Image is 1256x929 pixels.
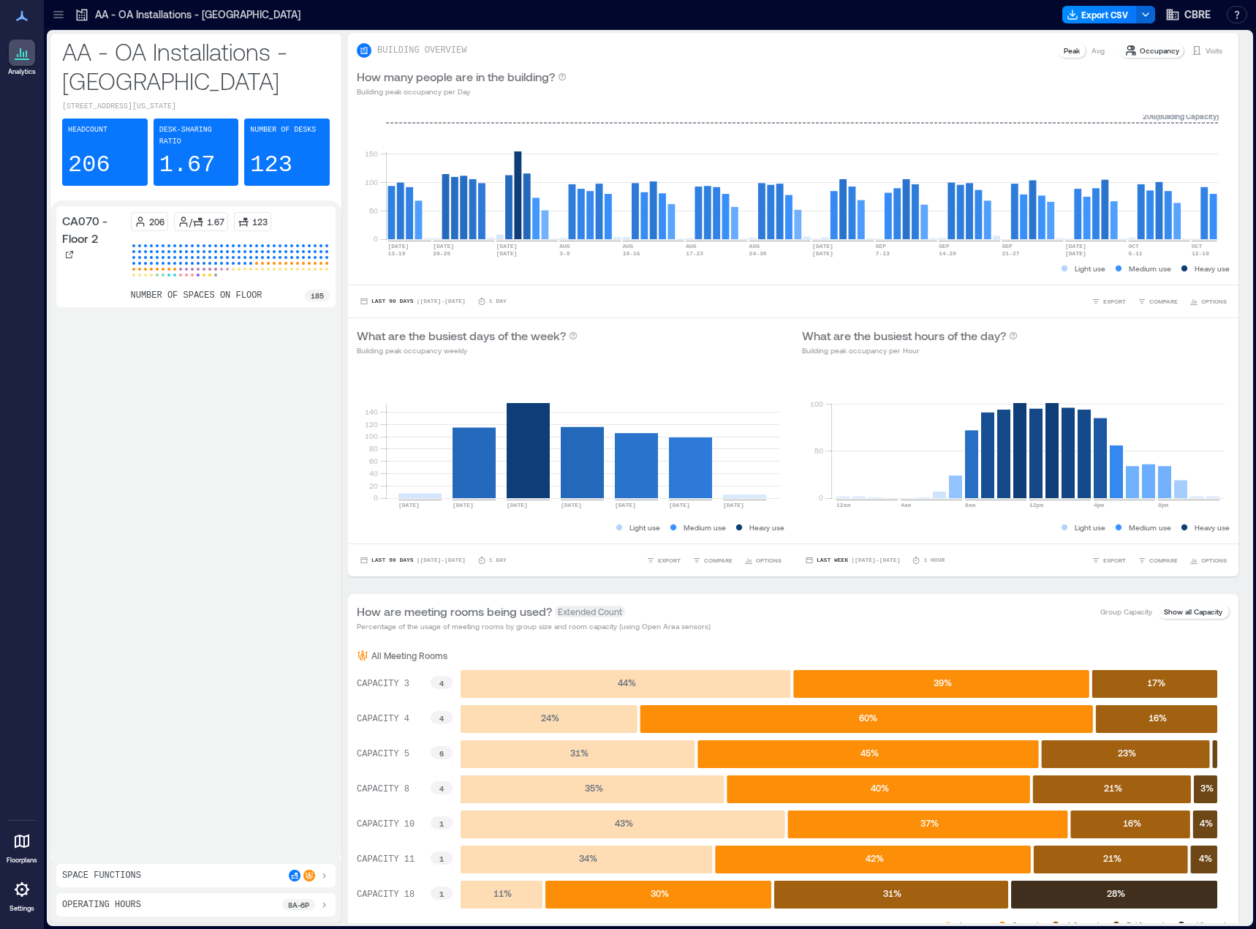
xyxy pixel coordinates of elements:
[756,556,782,565] span: OPTIONS
[68,124,107,136] p: Headcount
[387,243,409,249] text: [DATE]
[507,502,528,508] text: [DATE]
[704,556,733,565] span: COMPARE
[369,481,378,490] tspan: 20
[365,178,378,187] tspan: 100
[689,553,735,568] button: COMPARE
[1064,45,1080,56] p: Peak
[1002,250,1020,257] text: 21-27
[561,502,582,508] text: [DATE]
[131,290,262,301] p: number of spaces on floor
[836,502,850,508] text: 12am
[802,553,903,568] button: Last Week |[DATE]-[DATE]
[541,712,559,723] text: 24 %
[1147,677,1165,688] text: 17 %
[1103,297,1126,306] span: EXPORT
[651,888,669,898] text: 30 %
[1092,45,1105,56] p: Avg
[357,327,566,345] p: What are the busiest days of the week?
[866,853,884,863] text: 42 %
[357,714,409,724] text: CAPACITY 4
[433,243,454,249] text: [DATE]
[812,243,833,249] text: [DATE]
[570,748,589,758] text: 31 %
[559,250,570,257] text: 3-9
[357,784,409,794] text: CAPACITY 8
[4,872,39,917] a: Settings
[1199,853,1212,863] text: 4 %
[8,67,36,76] p: Analytics
[357,889,415,900] text: CAPACITY 18
[1103,556,1126,565] span: EXPORT
[365,420,378,429] tspan: 120
[1149,297,1178,306] span: COMPARE
[68,151,110,180] p: 206
[934,677,952,688] text: 39 %
[357,294,469,309] button: Last 90 Days |[DATE]-[DATE]
[311,290,324,301] p: 185
[686,250,703,257] text: 17-23
[615,502,636,508] text: [DATE]
[939,243,950,249] text: SEP
[62,101,330,113] p: [STREET_ADDRESS][US_STATE]
[643,553,684,568] button: EXPORT
[250,151,292,180] p: 123
[883,888,901,898] text: 31 %
[749,243,760,249] text: AUG
[1002,243,1013,249] text: SEP
[1200,783,1214,793] text: 3 %
[357,620,711,632] p: Percentage of the usage of meeting rooms by group size and room capacity (using Open Area sensors)
[371,650,447,661] p: All Meeting Rooms
[1187,553,1230,568] button: OPTIONS
[369,444,378,453] tspan: 80
[812,250,833,257] text: [DATE]
[623,250,640,257] text: 10-16
[1135,294,1181,309] button: COMPARE
[357,553,469,568] button: Last 90 Days |[DATE]-[DATE]
[357,86,567,97] p: Building peak occupancy per Day
[1158,502,1169,508] text: 8pm
[1187,294,1230,309] button: OPTIONS
[1075,522,1105,533] p: Light use
[920,818,939,828] text: 37 %
[615,818,633,828] text: 43 %
[159,124,233,148] p: Desk-sharing ratio
[1128,250,1142,257] text: 5-11
[369,206,378,215] tspan: 50
[669,502,690,508] text: [DATE]
[1103,853,1121,863] text: 21 %
[453,502,474,508] text: [DATE]
[1201,297,1227,306] span: OPTIONS
[1089,553,1129,568] button: EXPORT
[62,212,125,247] p: CA070 - Floor 2
[496,243,518,249] text: [DATE]
[1200,818,1213,828] text: 4 %
[1107,888,1125,898] text: 28 %
[207,216,224,227] p: 1.67
[965,502,976,508] text: 8am
[723,502,744,508] text: [DATE]
[939,250,956,257] text: 14-20
[1065,243,1086,249] text: [DATE]
[1062,6,1137,23] button: Export CSV
[1089,294,1129,309] button: EXPORT
[684,522,726,533] p: Medium use
[623,243,634,249] text: AUG
[741,553,784,568] button: OPTIONS
[357,345,578,356] p: Building peak occupancy weekly
[159,151,216,180] p: 1.67
[585,783,603,793] text: 35 %
[860,748,879,758] text: 45 %
[357,603,552,620] p: How are meeting rooms being used?
[1075,263,1105,274] p: Light use
[1195,263,1230,274] p: Heavy use
[1192,243,1203,249] text: OCT
[62,870,141,881] p: Space Functions
[749,250,767,257] text: 24-30
[1029,502,1043,508] text: 12pm
[377,45,466,56] p: BUILDING OVERVIEW
[387,250,405,257] text: 13-19
[1184,7,1211,22] span: CBRE
[10,904,34,913] p: Settings
[369,456,378,465] tspan: 60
